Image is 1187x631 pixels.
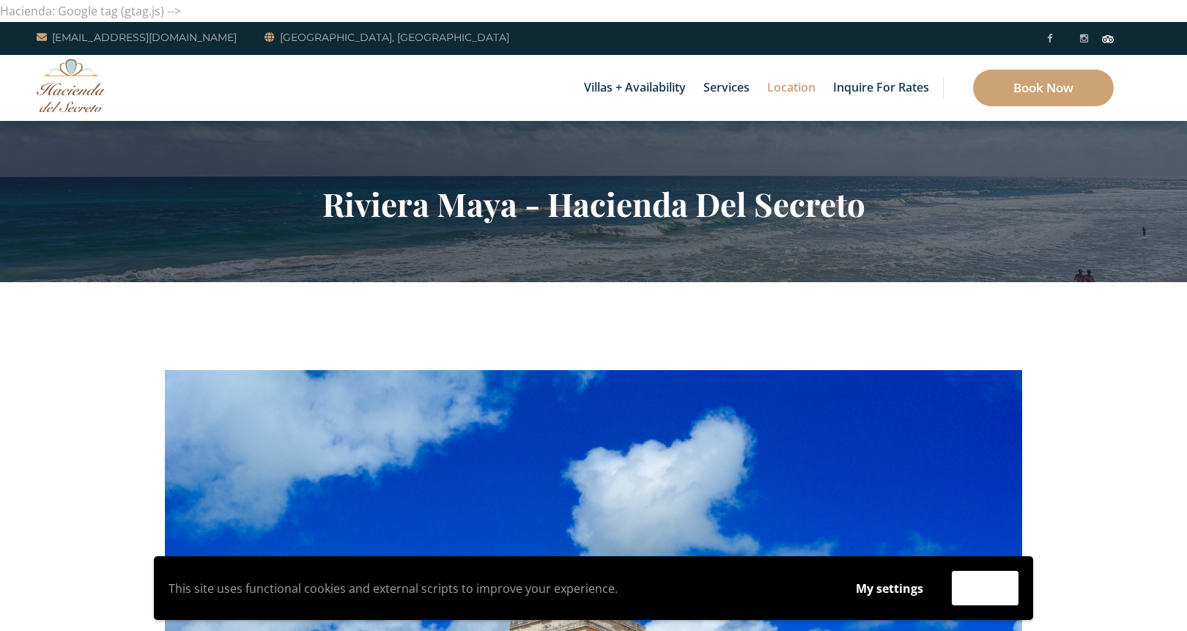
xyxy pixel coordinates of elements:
[973,70,1114,106] a: Book Now
[265,29,509,46] a: [GEOGRAPHIC_DATA], [GEOGRAPHIC_DATA]
[760,55,823,121] a: Location
[577,55,693,121] a: Villas + Availability
[842,572,937,605] button: My settings
[37,59,106,112] img: Awesome Logo
[37,29,237,46] a: [EMAIL_ADDRESS][DOMAIN_NAME]
[826,55,936,121] a: Inquire for Rates
[1102,35,1114,43] img: Tripadvisor_logomark.svg
[165,185,1022,223] h2: Riviera Maya - Hacienda Del Secreto
[169,578,827,599] p: This site uses functional cookies and external scripts to improve your experience.
[952,571,1018,605] button: Accept
[696,55,757,121] a: Services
